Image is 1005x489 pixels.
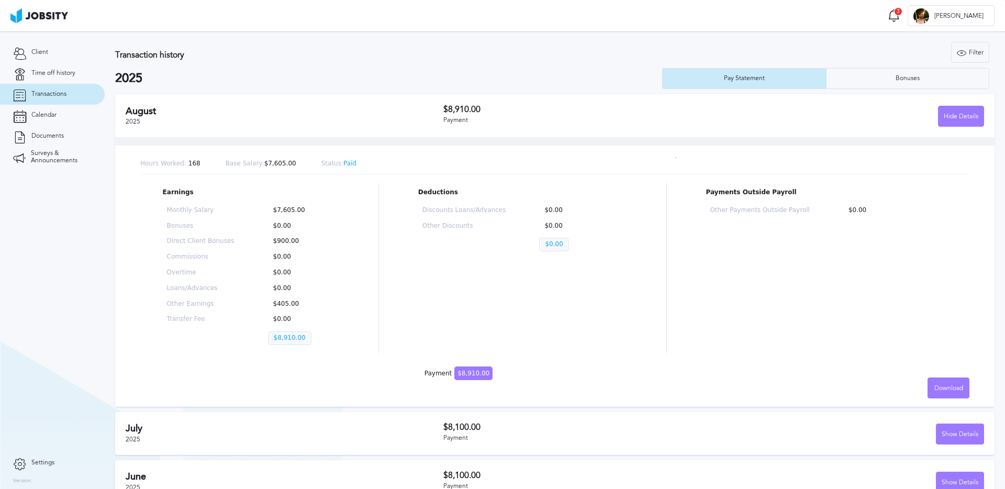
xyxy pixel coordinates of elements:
p: $0.00 [268,253,336,261]
span: Time off history [31,70,75,77]
div: Payment [443,435,714,442]
p: Deductions [418,189,627,196]
p: $0.00 [268,285,336,292]
p: Commissions [167,253,234,261]
p: Payments Outside Payroll [706,189,947,196]
button: Bonuses [826,68,990,89]
button: N[PERSON_NAME] [908,5,995,26]
button: Pay Statement [662,68,826,89]
p: Loans/Advances [167,285,234,292]
button: Hide Details [938,106,984,127]
p: Paid [321,160,356,168]
div: Show Details [936,424,984,445]
p: Discounts Loans/Advances [422,207,506,214]
span: Surveys & Announcements [31,150,92,164]
p: 168 [140,160,200,168]
p: Monthly Salary [167,207,234,214]
h2: 2025 [115,71,662,86]
span: [PERSON_NAME] [929,13,989,20]
p: $0.00 [268,316,336,323]
span: Documents [31,132,64,140]
div: Payment [425,370,493,377]
p: Other Payments Outside Payroll [710,207,809,214]
img: ab4bad089aa723f57921c736e9817d99.png [10,8,68,23]
span: Status: [321,160,343,167]
div: Pay Statement [719,75,770,82]
p: Transfer Fee [167,316,234,323]
div: Filter [952,42,989,63]
p: Overtime [167,269,234,276]
div: N [913,8,929,24]
h3: Transaction history [115,50,594,60]
p: $0.00 [268,223,336,230]
p: Other Earnings [167,301,234,308]
span: Download [934,385,963,392]
div: Hide Details [939,106,984,127]
h3: $8,910.00 [443,105,714,114]
p: $0.00 [539,207,623,214]
span: 2025 [126,436,140,443]
p: $7,605.00 [226,160,296,168]
p: $0.00 [539,223,623,230]
div: Payment [443,117,714,124]
span: $8,910.00 [454,366,493,380]
span: Client [31,49,48,56]
p: $405.00 [268,301,336,308]
button: Filter [951,42,989,63]
h2: August [126,106,443,117]
p: $0.00 [268,269,336,276]
p: $0.00 [843,207,943,214]
h2: June [126,471,443,482]
p: Bonuses [167,223,234,230]
p: Other Discounts [422,223,506,230]
span: Settings [31,459,54,466]
h3: $8,100.00 [443,423,714,432]
div: Bonuses [890,75,925,82]
p: $8,910.00 [268,331,311,345]
p: Direct Client Bonuses [167,238,234,245]
h3: $8,100.00 [443,471,714,480]
span: Transactions [31,91,66,98]
span: 2025 [126,118,140,125]
p: Earnings [163,189,340,196]
button: Show Details [936,424,984,444]
h2: July [126,423,443,434]
span: Base Salary: [226,160,264,167]
span: Calendar [31,112,57,119]
button: Download [928,377,969,398]
p: $0.00 [539,238,568,251]
div: 3 [894,7,902,16]
span: Hours Worked: [140,160,186,167]
label: Version: [13,478,32,484]
p: $900.00 [268,238,336,245]
p: $7,605.00 [268,207,336,214]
